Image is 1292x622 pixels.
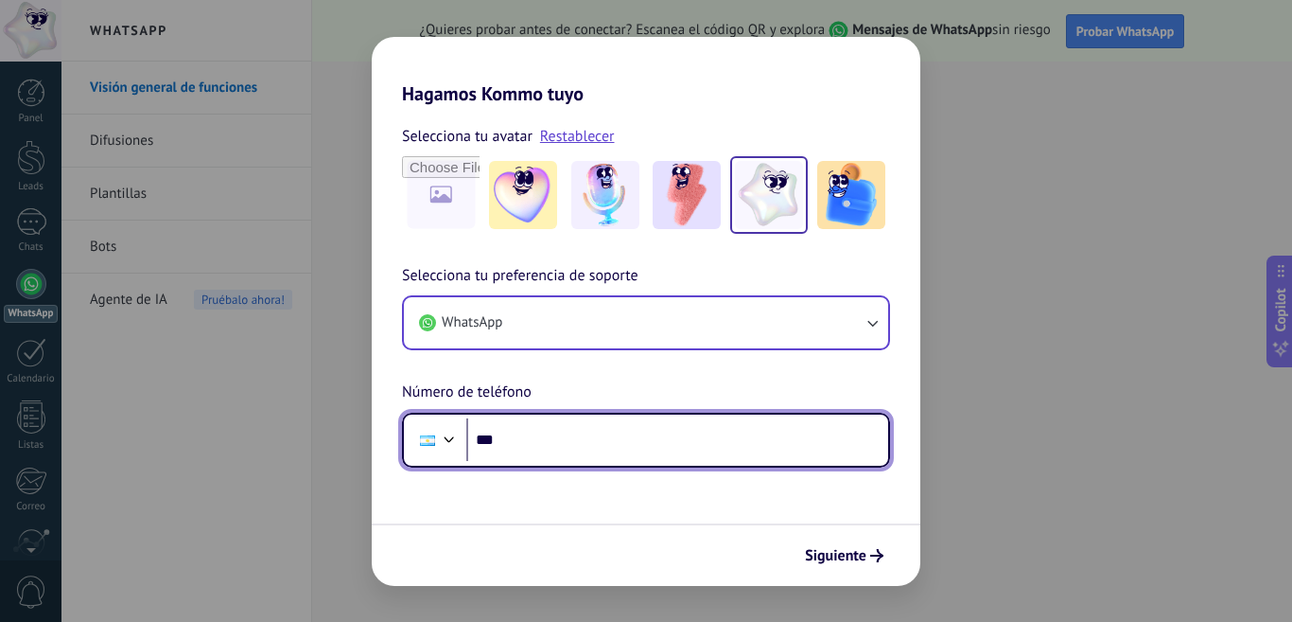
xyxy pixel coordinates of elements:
[372,37,920,105] h2: Hagamos Kommo tuyo
[735,161,803,229] img: -4.jpeg
[796,540,892,572] button: Siguiente
[402,264,638,289] span: Selecciona tu preferencia de soporte
[402,381,532,405] span: Número de teléfono
[404,297,888,348] button: WhatsApp
[410,420,445,460] div: Argentina: + 54
[653,161,721,229] img: -3.jpeg
[402,124,533,149] span: Selecciona tu avatar
[805,549,866,562] span: Siguiente
[540,127,615,146] a: Restablecer
[571,161,639,229] img: -2.jpeg
[817,161,885,229] img: -5.jpeg
[442,313,502,332] span: WhatsApp
[489,161,557,229] img: -1.jpeg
